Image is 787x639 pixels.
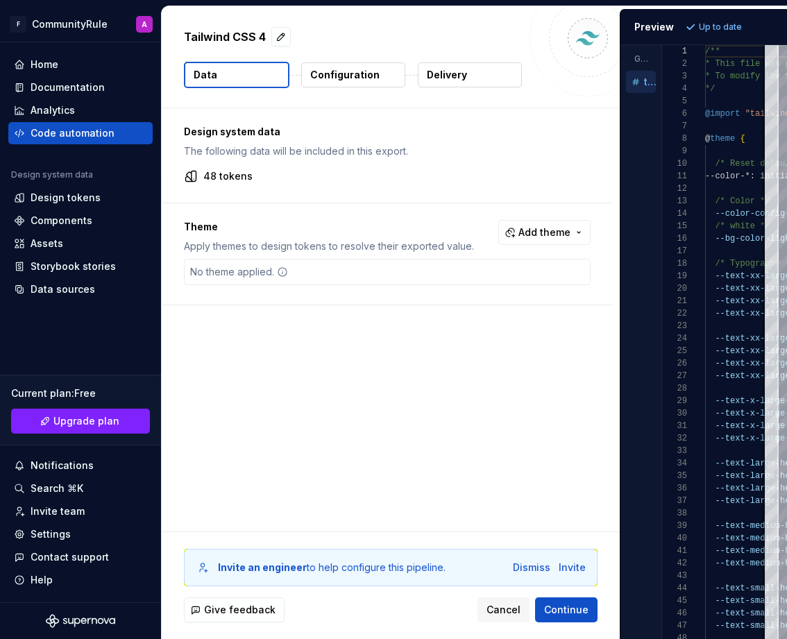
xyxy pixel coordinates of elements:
[184,125,591,139] p: Design system data
[31,58,58,71] div: Home
[699,22,742,33] p: Up to date
[185,259,294,284] div: No theme applied.
[662,207,687,220] div: 14
[662,70,687,83] div: 3
[662,595,687,607] div: 45
[634,53,648,65] p: Generated files
[31,80,105,94] div: Documentation
[310,68,380,82] p: Configuration
[427,68,467,82] p: Delivery
[662,570,687,582] div: 43
[662,620,687,632] div: 47
[203,169,253,183] p: 48 tokens
[184,62,289,88] button: Data
[662,432,687,445] div: 32
[662,507,687,520] div: 38
[518,225,570,239] span: Add theme
[3,9,158,39] button: FCommunityRuleA
[559,561,586,574] button: Invite
[204,603,276,617] span: Give feedback
[626,74,656,90] button: tailwind.css
[662,108,687,120] div: 6
[662,220,687,232] div: 15
[184,597,285,622] button: Give feedback
[184,28,266,45] p: Tailwind CSS 4
[644,76,656,87] p: tailwind.css
[740,134,745,144] span: {
[418,62,522,87] button: Delivery
[301,62,405,87] button: Configuration
[705,134,710,144] span: @
[31,282,95,296] div: Data sources
[662,395,687,407] div: 29
[11,386,150,400] div: Current plan : Free
[477,597,530,622] button: Cancel
[662,257,687,270] div: 18
[662,607,687,620] div: 46
[11,169,93,180] div: Design system data
[8,53,153,76] a: Home
[8,523,153,545] a: Settings
[662,282,687,295] div: 20
[31,126,115,140] div: Code automation
[513,561,550,574] button: Dismiss
[142,19,147,30] div: A
[218,561,307,573] b: Invite an engineer
[31,527,71,541] div: Settings
[8,569,153,591] button: Help
[8,210,153,232] a: Components
[31,504,85,518] div: Invite team
[8,187,153,209] a: Design tokens
[8,255,153,278] a: Storybook stories
[662,195,687,207] div: 13
[662,370,687,382] div: 27
[662,45,687,58] div: 1
[8,232,153,255] a: Assets
[662,357,687,370] div: 26
[715,221,770,231] span: /* white */
[662,83,687,95] div: 4
[662,407,687,420] div: 30
[662,133,687,145] div: 8
[662,420,687,432] div: 31
[194,68,217,82] p: Data
[662,495,687,507] div: 37
[31,482,83,495] div: Search ⌘K
[662,295,687,307] div: 21
[535,597,598,622] button: Continue
[715,196,770,206] span: /* Color */
[662,470,687,482] div: 35
[662,582,687,595] div: 44
[662,58,687,70] div: 2
[184,144,591,158] p: The following data will be included in this export.
[498,220,591,245] button: Add theme
[46,614,115,628] a: Supernova Logo
[31,237,63,250] div: Assets
[662,545,687,557] div: 41
[662,145,687,157] div: 9
[662,532,687,545] div: 40
[662,120,687,133] div: 7
[486,603,521,617] span: Cancel
[662,95,687,108] div: 5
[218,561,446,574] div: to help configure this pipeline.
[662,232,687,245] div: 16
[8,477,153,500] button: Search ⌘K
[662,270,687,282] div: 19
[662,457,687,470] div: 34
[8,500,153,522] a: Invite team
[662,445,687,457] div: 33
[662,157,687,170] div: 10
[8,99,153,121] a: Analytics
[31,459,94,472] div: Notifications
[8,122,153,144] a: Code automation
[662,520,687,532] div: 39
[184,239,474,253] p: Apply themes to design tokens to resolve their exported value.
[705,109,740,119] span: @import
[662,382,687,395] div: 28
[8,278,153,300] a: Data sources
[662,307,687,320] div: 22
[53,414,119,428] span: Upgrade plan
